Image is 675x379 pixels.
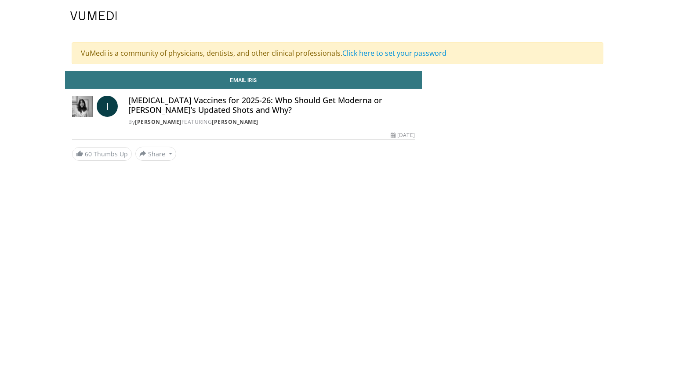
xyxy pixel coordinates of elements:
a: 60 Thumbs Up [72,147,132,161]
a: Click here to set your password [342,48,446,58]
div: [DATE] [391,131,414,139]
h4: [MEDICAL_DATA] Vaccines for 2025-26: Who Should Get Moderna or [PERSON_NAME]’s Updated Shots and ... [128,96,415,115]
a: [PERSON_NAME] [212,118,258,126]
span: 60 [85,150,92,158]
img: Dr. Iris Gorfinkel [72,96,93,117]
a: I [97,96,118,117]
button: Share [135,147,176,161]
a: Email Iris [65,71,422,89]
a: [PERSON_NAME] [135,118,181,126]
div: By FEATURING [128,118,415,126]
img: VuMedi Logo [70,11,117,20]
div: VuMedi is a community of physicians, dentists, and other clinical professionals. [72,42,603,64]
